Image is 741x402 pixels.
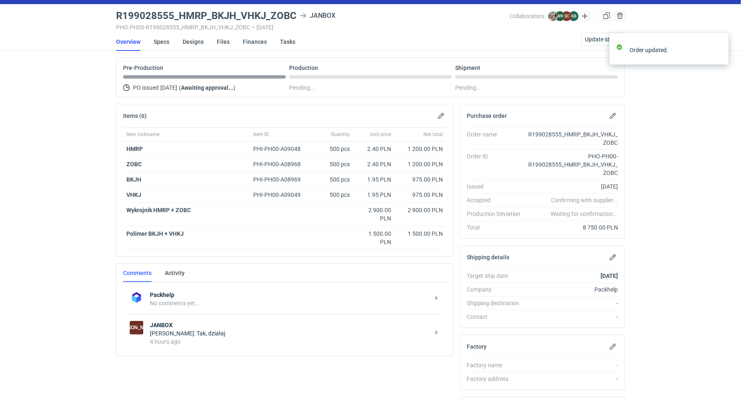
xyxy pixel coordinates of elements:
div: PHI-PH00-A09048 [253,145,309,153]
span: Item ID [253,131,269,138]
button: close [716,45,722,54]
div: 1 500.00 PLN [356,230,391,246]
div: Production Deviation [467,210,527,218]
span: Collaborators [510,13,545,19]
p: Pre-Production [123,65,163,71]
div: Company [467,285,527,294]
div: 1.95 PLN [356,175,391,184]
p: Shipment [455,65,480,71]
div: Order ID [467,152,527,177]
a: Overview [116,33,140,51]
button: Edit factory details [608,342,618,352]
span: Unit price [370,131,391,138]
div: Shipping destination [467,299,527,307]
div: Issued [467,182,527,191]
div: 2.40 PLN [356,160,391,168]
strong: BKJH [126,176,141,183]
div: 500 pcs [312,187,353,203]
span: Net total [423,131,443,138]
strong: ZOBC [126,161,142,167]
div: 2 900.00 PLN [356,206,391,223]
button: Edit purchase order [608,111,618,121]
div: PO issued [123,83,286,93]
a: Activity [165,264,185,282]
div: Packhelp [527,285,618,294]
div: 975.00 PLN [398,175,443,184]
div: R199028555_HMRP_BKJH_VHKJ_ZOBC [527,130,618,147]
strong: Packhelp [150,291,430,299]
em: Waiting for confirmation... [551,210,618,218]
div: Factory address [467,375,527,383]
span: ) [233,84,235,91]
div: 1 200.00 PLN [398,145,443,153]
div: 975.00 PLN [398,191,443,199]
div: PHI-PH00-A08968 [253,160,309,168]
div: 1.95 PLN [356,191,391,199]
img: Packhelp [130,291,143,304]
span: Pending... [289,83,315,93]
span: Quantity [331,131,350,138]
div: [PERSON_NAME]: Tak, działaj [150,329,430,337]
strong: JANBOX [150,321,430,329]
a: Comments [123,264,152,282]
div: 1 500.00 PLN [398,230,443,238]
div: 500 pcs [312,172,353,187]
figcaption: AB [569,11,579,21]
div: Factory name [467,361,527,369]
div: PHO-PH00-R199028555_HMRP_BKJH_VHKJ_ZOBC [DATE] [116,24,510,31]
div: - [527,361,618,369]
div: PHO-PH00-R199028555_HMRP_BKJH_VHKJ_ZOBC [527,152,618,177]
div: 500 pcs [312,141,353,157]
a: Tasks [280,33,295,51]
div: 2 900.00 PLN [398,206,443,214]
div: Order updated. [629,46,716,54]
em: Confirming with supplier... [551,197,618,203]
button: Edit items [436,111,446,121]
span: ( [179,84,181,91]
a: Specs [154,33,169,51]
div: No comments yet... [150,299,430,307]
div: Target ship date [467,272,527,280]
span: • [252,24,254,31]
figcaption: WR [555,11,565,21]
div: Accepted [467,196,527,204]
a: Files [217,33,230,51]
div: 4 hours ago [150,337,430,346]
strong: VHKJ [126,191,141,198]
div: PHI-PH00-A08969 [253,175,309,184]
div: 500 pcs [312,157,353,172]
h2: Purchase order [467,112,507,119]
div: JANBOX [300,11,335,21]
figcaption: SC [562,11,572,21]
div: - [527,375,618,383]
div: - [527,299,618,307]
p: Production [289,65,318,71]
strong: Wykrojnik HMRP + ZOBC [126,207,191,213]
div: 8 750.00 PLN [527,223,618,232]
span: Update status [585,36,621,42]
h2: Shipping details [467,254,509,261]
div: JANBOX [130,321,143,335]
button: Edit shipping details [608,252,618,262]
button: Edit collaborators [579,11,590,22]
div: 2.40 PLN [356,145,391,153]
h3: R199028555_HMRP_BKJH_VHKJ_ZOBC [116,11,297,21]
div: - [527,313,618,321]
a: Duplicate [602,11,612,21]
a: Designs [183,33,204,51]
div: Pending... [455,83,618,93]
strong: Awaiting approval... [181,84,233,91]
button: Cancel order [615,11,625,21]
h2: Items (6) [123,112,147,119]
div: Total [467,223,527,232]
div: Contact [467,313,527,321]
img: Michał Palasek [548,11,558,21]
a: Finances [243,33,267,51]
h2: Factory [467,343,487,350]
strong: [DATE] [601,273,618,279]
strong: Polimer BKJH + VHKJ [126,230,184,237]
strong: HMRP [126,146,143,152]
div: [DATE] [527,182,618,191]
div: Order name [467,130,527,147]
